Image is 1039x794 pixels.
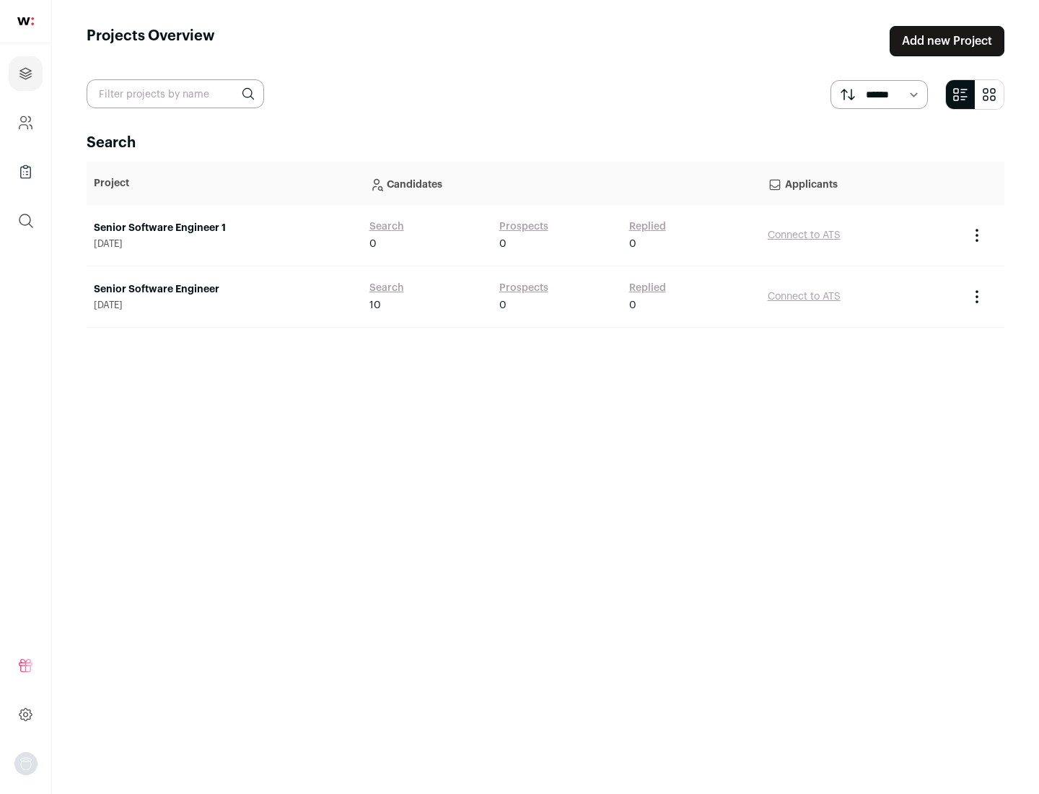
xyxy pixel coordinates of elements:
[14,752,38,775] img: nopic.png
[369,219,404,234] a: Search
[87,133,1004,153] h2: Search
[499,298,507,313] span: 0
[94,300,355,311] span: [DATE]
[87,26,215,56] h1: Projects Overview
[14,752,38,775] button: Open dropdown
[87,79,264,108] input: Filter projects by name
[499,237,507,251] span: 0
[94,221,355,235] a: Senior Software Engineer 1
[94,282,355,297] a: Senior Software Engineer
[890,26,1004,56] a: Add new Project
[369,237,377,251] span: 0
[369,298,381,313] span: 10
[629,298,636,313] span: 0
[9,56,43,91] a: Projects
[768,169,954,198] p: Applicants
[629,219,666,234] a: Replied
[768,230,841,240] a: Connect to ATS
[17,17,34,25] img: wellfound-shorthand-0d5821cbd27db2630d0214b213865d53afaa358527fdda9d0ea32b1df1b89c2c.svg
[94,176,355,191] p: Project
[499,219,548,234] a: Prospects
[629,281,666,295] a: Replied
[968,288,986,305] button: Project Actions
[629,237,636,251] span: 0
[9,154,43,189] a: Company Lists
[369,281,404,295] a: Search
[968,227,986,244] button: Project Actions
[94,238,355,250] span: [DATE]
[369,169,753,198] p: Candidates
[499,281,548,295] a: Prospects
[9,105,43,140] a: Company and ATS Settings
[768,292,841,302] a: Connect to ATS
